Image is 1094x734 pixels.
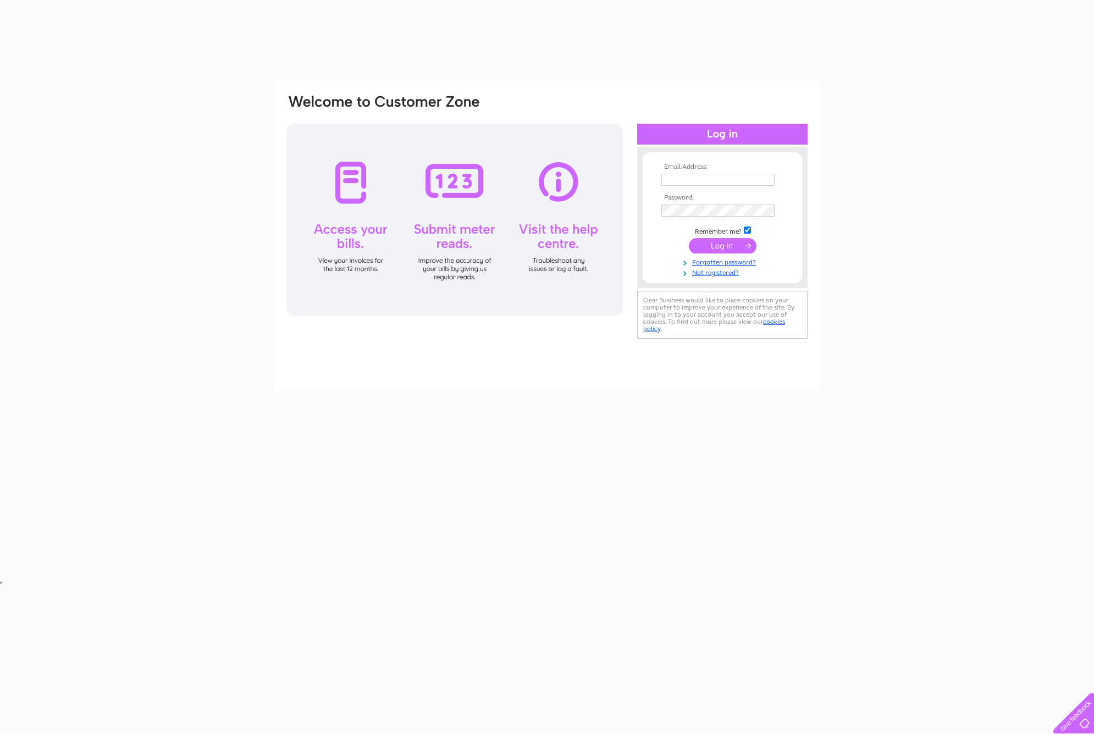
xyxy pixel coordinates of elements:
[689,238,756,253] input: Submit
[637,291,808,339] div: Clear Business would like to place cookies on your computer to improve your experience of the sit...
[661,256,786,267] a: Forgotten password?
[659,194,786,202] th: Password:
[643,318,785,333] a: cookies policy
[661,267,786,277] a: Not registered?
[659,225,786,236] td: Remember me?
[659,163,786,171] th: Email Address:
